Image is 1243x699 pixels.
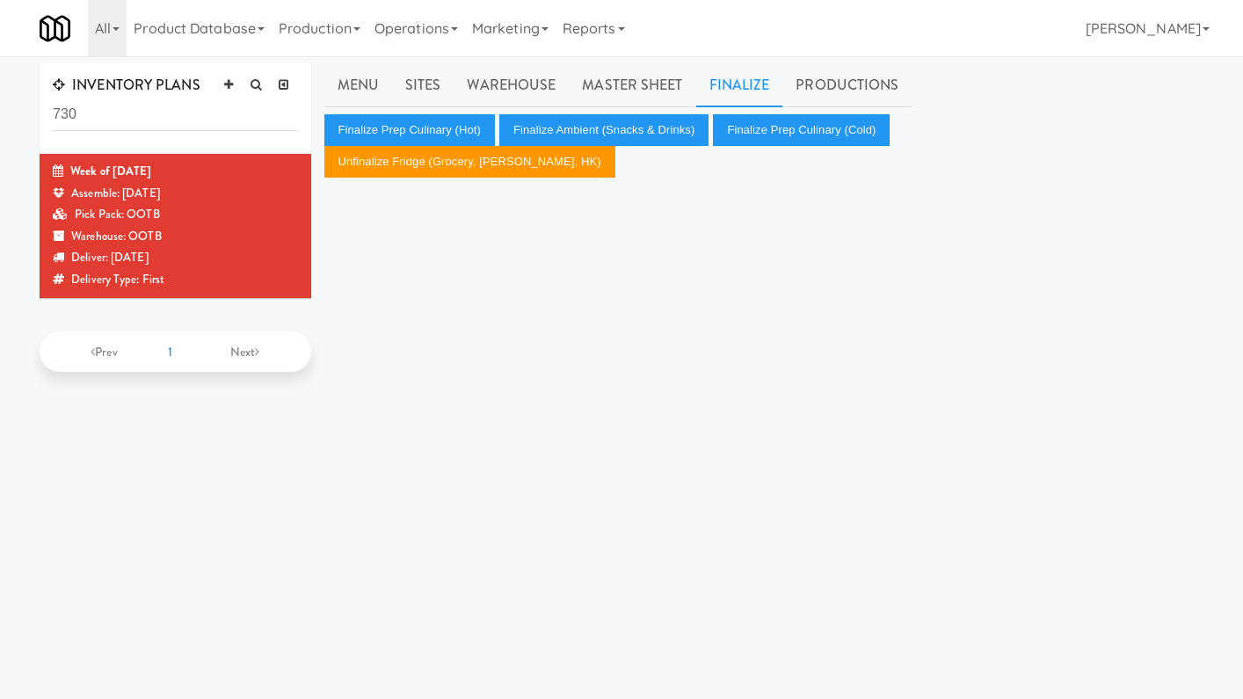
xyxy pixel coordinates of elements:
[713,114,890,146] button: Finalize Prep Culinary (Cold)
[53,75,200,95] span: INVENTORY PLANS
[324,146,615,178] button: Unfinalize Fridge (Grocery, [PERSON_NAME], HK)
[569,63,695,107] a: Master Sheet
[324,63,392,107] a: Menu
[53,226,298,248] div: Warehouse: OOTB
[53,204,298,226] div: Pick Pack: OOTB
[40,13,70,44] img: Micromart
[53,269,298,291] div: Delivery Type: First
[53,247,298,269] div: Deliver: [DATE]
[499,114,709,146] button: Finalize Ambient (Snacks & Drinks)
[782,63,912,107] a: Productions
[454,63,569,107] a: Warehouse
[168,343,172,360] span: 1
[53,161,298,183] div: Week of [DATE]
[324,114,495,146] button: Finalize Prep Culinary (Hot)
[392,63,454,107] a: Sites
[53,183,298,205] div: Assemble: [DATE]
[53,98,298,131] input: Search Inventory Plans
[40,154,311,298] li: Week of [DATE]Assemble: [DATE]Pick Pack: OOTBWarehouse: OOTBDeliver: [DATE]Delivery Type: First
[696,63,783,107] a: Finalize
